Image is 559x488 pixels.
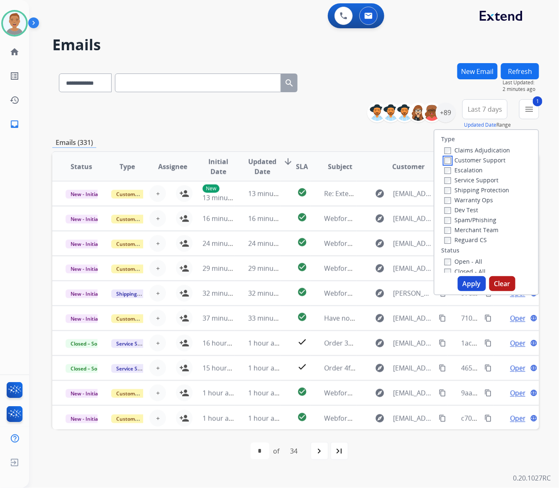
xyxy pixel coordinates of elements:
[156,288,160,298] span: +
[519,99,539,119] button: 1
[393,162,425,172] span: Customer
[393,263,434,273] span: [EMAIL_ADDRESS][DOMAIN_NAME]
[203,184,220,193] p: New
[248,157,276,177] span: Updated Date
[10,95,20,105] mat-icon: history
[444,226,498,234] label: Merchant Team
[66,240,104,248] span: New - Initial
[393,213,434,223] span: [EMAIL_ADDRESS][DOMAIN_NAME]
[203,414,237,423] span: 1 hour ago
[393,288,434,298] span: [PERSON_NAME][EMAIL_ADDRESS][DOMAIN_NAME]
[393,388,434,398] span: [EMAIL_ADDRESS][DOMAIN_NAME]
[66,314,104,323] span: New - Initial
[248,314,296,323] span: 33 minutes ago
[441,246,459,255] label: Status
[444,166,483,174] label: Escalation
[468,108,502,111] span: Last 7 days
[10,71,20,81] mat-icon: list_alt
[444,217,451,224] input: Spam/Phishing
[297,362,307,372] mat-icon: check
[533,96,542,106] span: 1
[156,363,160,373] span: +
[203,338,244,348] span: 16 hours ago
[324,338,382,348] span: Order 3014371920
[375,238,385,248] mat-icon: explore
[484,364,492,372] mat-icon: content_copy
[444,197,451,204] input: Warranty Ops
[179,388,189,398] mat-icon: person_add
[444,167,451,174] input: Escalation
[111,414,165,423] span: Customer Support
[439,389,446,397] mat-icon: content_copy
[439,339,446,347] mat-icon: content_copy
[66,265,104,273] span: New - Initial
[158,162,187,172] span: Assignee
[324,414,512,423] span: Webform from [EMAIL_ADDRESS][DOMAIN_NAME] on [DATE]
[439,314,446,322] mat-icon: content_copy
[179,338,189,348] mat-icon: person_add
[111,339,159,348] span: Service Support
[149,335,166,351] button: +
[297,312,307,322] mat-icon: check_circle
[375,189,385,199] mat-icon: explore
[324,239,512,248] span: Webform from [EMAIL_ADDRESS][DOMAIN_NAME] on [DATE]
[444,237,451,244] input: Reguard CS
[156,338,160,348] span: +
[149,185,166,202] button: +
[441,135,455,143] label: Type
[203,264,251,273] span: 29 minutes ago
[179,213,189,223] mat-icon: person_add
[328,162,352,172] span: Subject
[324,388,512,397] span: Webform from [EMAIL_ADDRESS][DOMAIN_NAME] on [DATE]
[111,215,165,223] span: Customer Support
[3,12,26,35] img: avatar
[510,313,527,323] span: Open
[156,263,160,273] span: +
[444,147,451,154] input: Claims Adjudication
[444,187,451,194] input: Shipping Protection
[156,313,160,323] span: +
[111,190,165,199] span: Customer Support
[149,360,166,376] button: +
[248,338,282,348] span: 1 hour ago
[297,237,307,247] mat-icon: check_circle
[203,314,251,323] span: 37 minutes ago
[530,414,537,422] mat-icon: language
[149,285,166,302] button: +
[179,263,189,273] mat-icon: person_add
[248,388,282,397] span: 1 hour ago
[375,288,385,298] mat-icon: explore
[444,177,451,184] input: Service Support
[296,162,308,172] span: SLA
[179,189,189,199] mat-icon: person_add
[248,189,296,198] span: 13 minutes ago
[524,104,534,114] mat-icon: menu
[284,443,305,459] div: 34
[297,337,307,347] mat-icon: check
[156,213,160,223] span: +
[248,239,296,248] span: 24 minutes ago
[71,162,92,172] span: Status
[444,157,451,164] input: Customer Support
[444,146,510,154] label: Claims Adjudication
[203,157,234,177] span: Initial Date
[444,236,487,244] label: Reguard CS
[444,176,498,184] label: Service Support
[393,313,434,323] span: [EMAIL_ADDRESS][PERSON_NAME][DOMAIN_NAME]
[203,214,251,223] span: 16 minutes ago
[273,446,280,456] div: of
[179,363,189,373] mat-icon: person_add
[149,410,166,427] button: +
[120,162,135,172] span: Type
[444,267,486,275] label: Closed - All
[444,269,451,275] input: Closed - All
[149,210,166,227] button: +
[375,363,385,373] mat-icon: explore
[530,389,537,397] mat-icon: language
[444,259,451,265] input: Open - All
[513,473,551,483] p: 0.20.1027RC
[503,86,539,93] span: 2 minutes ago
[436,103,456,123] div: +89
[530,364,537,372] mat-icon: language
[324,363,468,373] span: Order 4fee261f-1cec-4669-ad27-019ca1cb4c97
